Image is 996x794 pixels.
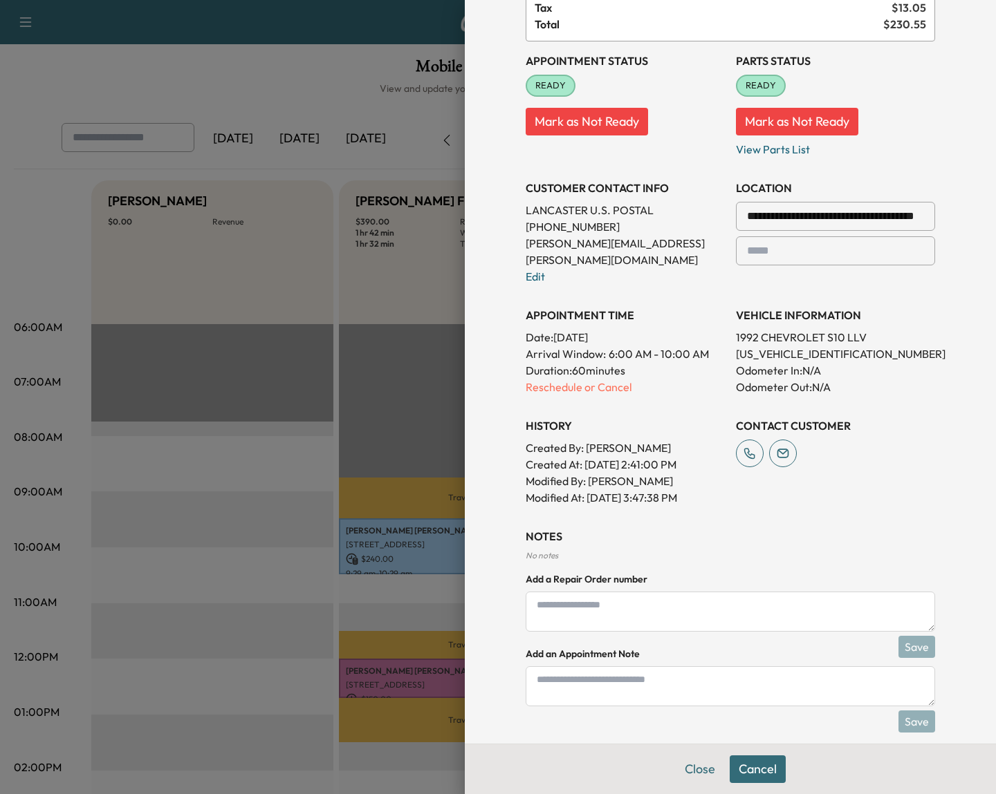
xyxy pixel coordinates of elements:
p: LANCASTER U.S. POSTAL [526,202,725,218]
p: [US_VEHICLE_IDENTIFICATION_NUMBER] [736,346,935,362]
h3: LOCATION [736,180,935,196]
p: Modified At : [DATE] 3:47:38 PM [526,489,725,506]
h3: VEHICLE INFORMATION [736,307,935,323]
span: READY [527,79,574,93]
p: 1992 CHEVROLET S10 LLV [736,329,935,346]
p: [PERSON_NAME][EMAIL_ADDRESS][PERSON_NAME][DOMAIN_NAME] [526,235,725,268]
p: Created At : [DATE] 2:41:00 PM [526,456,725,473]
div: No notes [526,550,935,561]
p: Reschedule or Cancel [526,379,725,395]
h3: APPOINTMENT TIME [526,307,725,323]
p: Modified By : [PERSON_NAME] [526,473,725,489]
p: [PHONE_NUMBER] [526,218,725,235]
h3: CUSTOMER CONTACT INFO [526,180,725,196]
h4: Add an Appointment Note [526,647,935,661]
span: Total [535,16,883,32]
h3: Appointment Status [526,53,725,69]
a: Edit [526,270,545,283]
button: Cancel [730,755,786,783]
h3: History [526,417,725,434]
h3: NOTES [526,528,935,545]
button: Mark as Not Ready [526,108,648,135]
p: Created By : [PERSON_NAME] [526,439,725,456]
p: Odometer In: N/A [736,362,935,379]
p: Duration: 60 minutes [526,362,725,379]
button: Close [676,755,724,783]
p: Date: [DATE] [526,329,725,346]
span: READY [737,79,784,93]
h3: Parts Status [736,53,935,69]
p: Arrival Window: [526,346,725,362]
span: $ 230.55 [883,16,926,32]
h3: CONTACT CUSTOMER [736,417,935,434]
p: Odometer Out: N/A [736,379,935,395]
span: 6:00 AM - 10:00 AM [609,346,709,362]
h4: Add a Repair Order number [526,572,935,586]
button: Mark as Not Ready [736,108,858,135]
p: View Parts List [736,135,935,158]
